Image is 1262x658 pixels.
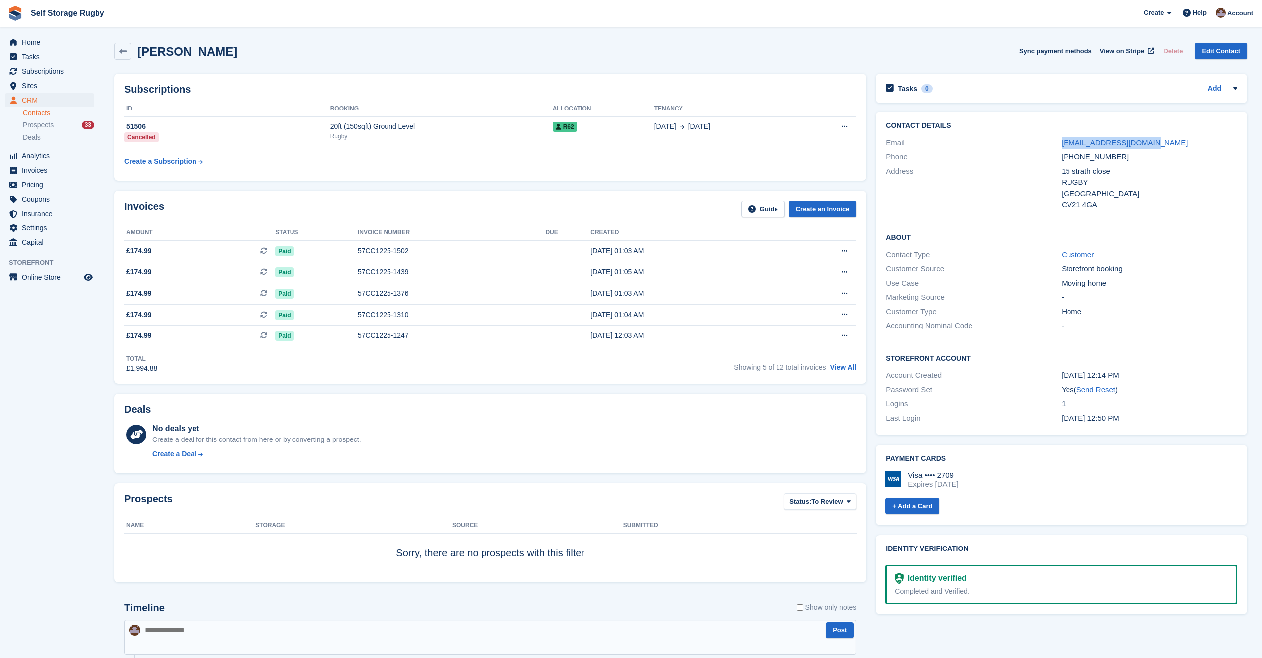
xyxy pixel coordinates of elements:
div: 57CC1225-1502 [358,246,546,256]
span: Paid [275,246,293,256]
h2: Payment cards [886,455,1237,463]
div: Cancelled [124,132,159,142]
div: Last Login [886,413,1062,424]
span: Prospects [23,120,54,130]
input: Show only notes [797,602,803,613]
h2: [PERSON_NAME] [137,45,237,58]
span: Online Store [22,270,82,284]
div: RUGBY [1062,177,1237,188]
a: menu [5,235,94,249]
span: Insurance [22,207,82,220]
th: ID [124,101,330,117]
div: 20ft (150sqft) Ground Level [330,121,553,132]
div: [DATE] 12:14 PM [1062,370,1237,381]
button: Delete [1160,43,1187,59]
span: Paid [275,310,293,320]
span: View on Stripe [1100,46,1144,56]
h2: Subscriptions [124,84,856,95]
div: CV21 4GA [1062,199,1237,211]
h2: Timeline [124,602,165,614]
span: To Review [811,497,843,507]
span: Settings [22,221,82,235]
a: menu [5,221,94,235]
th: Storage [255,518,452,534]
span: Capital [22,235,82,249]
div: Identity verified [904,572,967,584]
div: Total [126,354,157,363]
span: [DATE] [688,121,710,132]
a: menu [5,64,94,78]
span: £174.99 [126,310,152,320]
span: Help [1193,8,1207,18]
button: Status: To Review [784,493,856,510]
a: Send Reset [1076,385,1115,394]
a: Self Storage Rugby [27,5,108,21]
th: Due [545,225,590,241]
a: Customer [1062,250,1094,259]
h2: Tasks [898,84,917,93]
div: Customer Type [886,306,1062,318]
a: Create an Invoice [789,201,857,217]
span: ( ) [1074,385,1118,394]
div: 1 [1062,398,1237,410]
div: Address [886,166,1062,211]
th: Source [452,518,623,534]
span: Analytics [22,149,82,163]
th: Created [590,225,781,241]
span: Deals [23,133,41,142]
a: Contacts [23,109,94,118]
span: Tasks [22,50,82,64]
div: - [1062,320,1237,331]
a: + Add a Card [885,498,939,514]
a: Create a Deal [152,449,361,459]
div: 57CC1225-1439 [358,267,546,277]
span: Pricing [22,178,82,192]
a: View on Stripe [1096,43,1156,59]
span: Subscriptions [22,64,82,78]
div: Phone [886,151,1062,163]
a: menu [5,50,94,64]
th: Booking [330,101,553,117]
span: £174.99 [126,330,152,341]
div: Email [886,137,1062,149]
div: Create a Deal [152,449,196,459]
div: Password Set [886,384,1062,396]
div: No deals yet [152,423,361,435]
a: [EMAIL_ADDRESS][DOMAIN_NAME] [1062,138,1188,147]
div: £1,994.88 [126,363,157,374]
span: Coupons [22,192,82,206]
span: £174.99 [126,246,152,256]
div: [DATE] 12:03 AM [590,330,781,341]
span: Sites [22,79,82,93]
div: 57CC1225-1376 [358,288,546,299]
div: Rugby [330,132,553,141]
div: Storefront booking [1062,263,1237,275]
a: Guide [741,201,785,217]
a: menu [5,207,94,220]
span: Create [1144,8,1164,18]
span: £174.99 [126,288,152,299]
span: Sorry, there are no prospects with this filter [396,548,584,558]
a: menu [5,79,94,93]
div: Create a deal for this contact from here or by converting a prospect. [152,435,361,445]
a: Deals [23,132,94,143]
span: CRM [22,93,82,107]
th: Tenancy [654,101,802,117]
div: 15 strath close [1062,166,1237,177]
div: Completed and Verified. [895,586,1228,597]
h2: Deals [124,404,151,415]
div: - [1062,292,1237,303]
img: Amanda Orton [129,625,140,636]
th: Amount [124,225,275,241]
div: [DATE] 01:05 AM [590,267,781,277]
div: 51506 [124,121,330,132]
span: Account [1227,8,1253,18]
span: Paid [275,267,293,277]
th: Allocation [553,101,654,117]
span: £174.99 [126,267,152,277]
th: Status [275,225,358,241]
span: Invoices [22,163,82,177]
a: menu [5,270,94,284]
div: [PHONE_NUMBER] [1062,151,1237,163]
div: 57CC1225-1310 [358,310,546,320]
